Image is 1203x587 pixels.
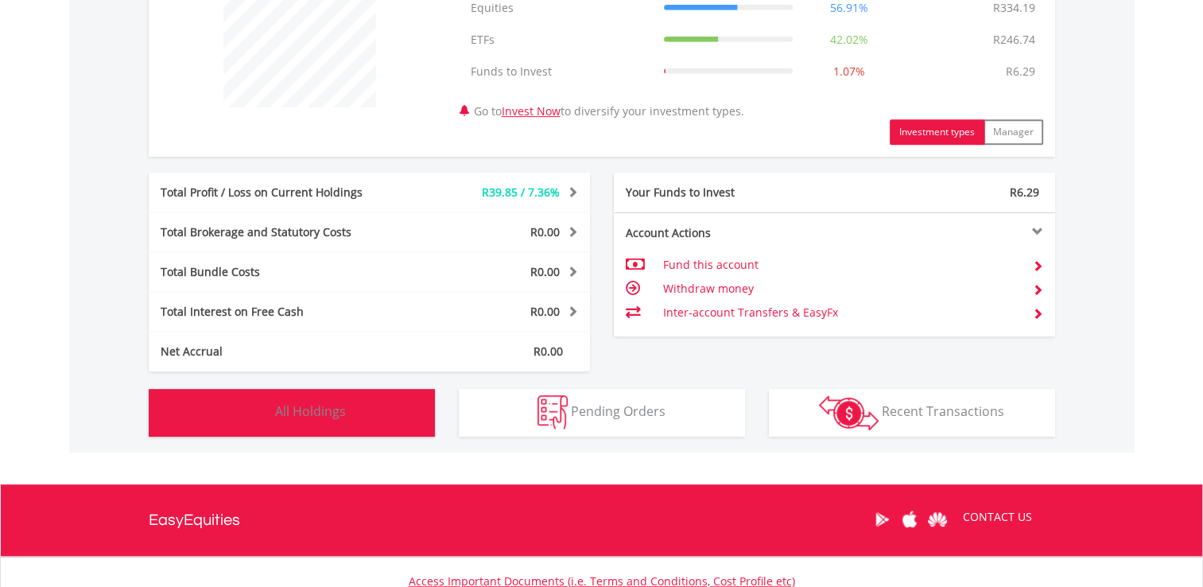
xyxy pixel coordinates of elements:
a: Apple [896,495,924,544]
span: R39.85 / 7.36% [482,185,560,200]
button: Pending Orders [459,389,745,437]
td: R6.29 [998,56,1043,87]
span: R0.00 [530,304,560,319]
span: Pending Orders [571,402,666,420]
img: holdings-wht.png [238,395,272,430]
button: All Holdings [149,389,435,437]
td: ETFs [463,24,656,56]
td: 42.02% [801,24,898,56]
a: CONTACT US [952,495,1043,539]
td: Withdraw money [662,277,1019,301]
button: Recent Transactions [769,389,1055,437]
td: 1.07% [801,56,898,87]
span: R0.00 [530,224,560,239]
div: Total Brokerage and Statutory Costs [149,224,406,240]
img: pending_instructions-wht.png [537,395,568,430]
span: R0.00 [530,264,560,279]
a: EasyEquities [149,484,240,556]
span: R6.29 [1010,185,1039,200]
button: Manager [984,119,1043,145]
a: Huawei [924,495,952,544]
a: Google Play [868,495,896,544]
div: Total Profit / Loss on Current Holdings [149,185,406,200]
div: Your Funds to Invest [614,185,835,200]
div: Total Interest on Free Cash [149,304,406,320]
span: All Holdings [275,402,346,420]
td: Fund this account [662,253,1019,277]
td: Inter-account Transfers & EasyFx [662,301,1019,325]
button: Investment types [890,119,984,145]
td: Funds to Invest [463,56,656,87]
div: Total Bundle Costs [149,264,406,280]
div: Account Actions [614,225,835,241]
span: Recent Transactions [882,402,1004,420]
a: Invest Now [502,103,561,119]
img: transactions-zar-wht.png [819,395,879,430]
td: R246.74 [985,24,1043,56]
span: R0.00 [534,344,563,359]
div: Net Accrual [149,344,406,360]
